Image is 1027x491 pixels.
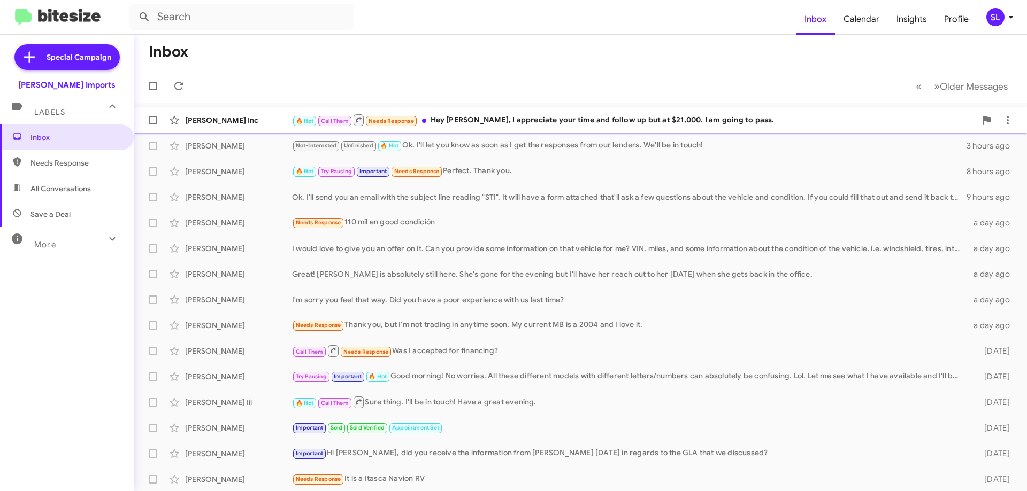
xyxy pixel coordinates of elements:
span: Not-Interested [296,142,337,149]
span: All Conversations [30,183,91,194]
div: [PERSON_NAME] [185,371,292,382]
input: Search [129,4,354,30]
span: More [34,240,56,250]
div: [PERSON_NAME] [185,166,292,177]
a: Calendar [835,4,888,35]
div: [DATE] [967,371,1018,382]
span: Labels [34,107,65,117]
div: Perfect. Thank you. [292,165,967,177]
div: 110 mil en good condición [292,216,967,229]
div: a day ago [967,243,1018,254]
div: [PERSON_NAME] [185,320,292,331]
div: a day ago [967,320,1018,331]
button: Previous [909,75,928,97]
span: Needs Response [296,322,341,329]
span: Appointment Set [392,424,439,431]
a: Special Campaign [14,44,120,70]
div: I would love to give you an offer on it. Can you provide some information on that vehicle for me?... [292,243,967,254]
div: Ok. I'll send you an email with the subject line reading "STI". It will have a form attached that... [292,192,967,202]
span: Important [334,373,362,380]
span: Important [296,450,324,457]
span: 🔥 Hot [296,168,314,175]
div: a day ago [967,217,1018,228]
button: Next [928,75,1014,97]
span: Try Pausing [296,373,327,380]
span: » [934,80,940,93]
div: [DATE] [967,346,1018,356]
span: Needs Response [296,219,341,226]
span: Older Messages [940,81,1008,92]
span: Needs Response [369,118,414,124]
span: Important [296,424,324,431]
span: Sold [331,424,343,431]
div: a day ago [967,294,1018,305]
div: Hi [PERSON_NAME], did you receive the information from [PERSON_NAME] [DATE] in regards to the GLA... [292,447,967,459]
div: 3 hours ago [967,141,1018,151]
span: Needs Response [394,168,440,175]
span: Save a Deal [30,209,71,220]
span: 🔥 Hot [380,142,398,149]
span: Try Pausing [321,168,352,175]
span: « [916,80,922,93]
span: Special Campaign [47,52,111,63]
span: 🔥 Hot [296,400,314,407]
div: Hey [PERSON_NAME], I appreciate your time and follow up but at $21,000. I am going to pass. [292,113,976,127]
div: [PERSON_NAME] [185,217,292,228]
span: Call Them [321,118,349,124]
span: Important [359,168,387,175]
div: Sure thing. I'll be in touch! Have a great evening. [292,395,967,409]
span: Needs Response [343,348,389,355]
div: Was I accepted for financing? [292,344,967,357]
div: [PERSON_NAME] [185,269,292,279]
div: 8 hours ago [967,166,1018,177]
div: SL [986,8,1005,26]
div: Great! [PERSON_NAME] is absolutely still here. She's gone for the evening but I'll have her reach... [292,269,967,279]
h1: Inbox [149,43,188,60]
div: [DATE] [967,397,1018,408]
div: [PERSON_NAME] [185,448,292,459]
div: 9 hours ago [967,192,1018,202]
div: [DATE] [967,423,1018,433]
span: Call Them [321,400,349,407]
span: Needs Response [30,158,121,168]
span: Call Them [296,348,324,355]
span: Needs Response [296,476,341,482]
span: Unfinished [344,142,373,149]
div: [PERSON_NAME] [185,192,292,202]
div: a day ago [967,269,1018,279]
div: [PERSON_NAME] [185,294,292,305]
span: 🔥 Hot [369,373,387,380]
div: [PERSON_NAME] Iii [185,397,292,408]
div: [PERSON_NAME] Inc [185,115,292,126]
nav: Page navigation example [910,75,1014,97]
div: I'm sorry you feel that way. Did you have a poor experience with us last time? [292,294,967,305]
a: Profile [936,4,977,35]
div: [PERSON_NAME] [185,474,292,485]
span: Inbox [30,132,121,143]
button: SL [977,8,1015,26]
div: [PERSON_NAME] [185,346,292,356]
div: [PERSON_NAME] [185,423,292,433]
div: Thank you, but I'm not trading in anytime soon. My current MB is a 2004 and I love it. [292,319,967,331]
div: [DATE] [967,448,1018,459]
span: 🔥 Hot [296,118,314,124]
a: Insights [888,4,936,35]
a: Inbox [796,4,835,35]
div: [PERSON_NAME] Imports [18,80,116,90]
span: Sold Verified [350,424,385,431]
div: It is a Itasca Navion RV [292,473,967,485]
div: [PERSON_NAME] [185,141,292,151]
div: [PERSON_NAME] [185,243,292,254]
div: Ok. I'll let you know as soon as I get the responses from our lenders. We'll be in touch! [292,139,967,152]
div: Good morning! No worries. All these different models with different letters/numbers can absolutel... [292,370,967,383]
div: [DATE] [967,474,1018,485]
